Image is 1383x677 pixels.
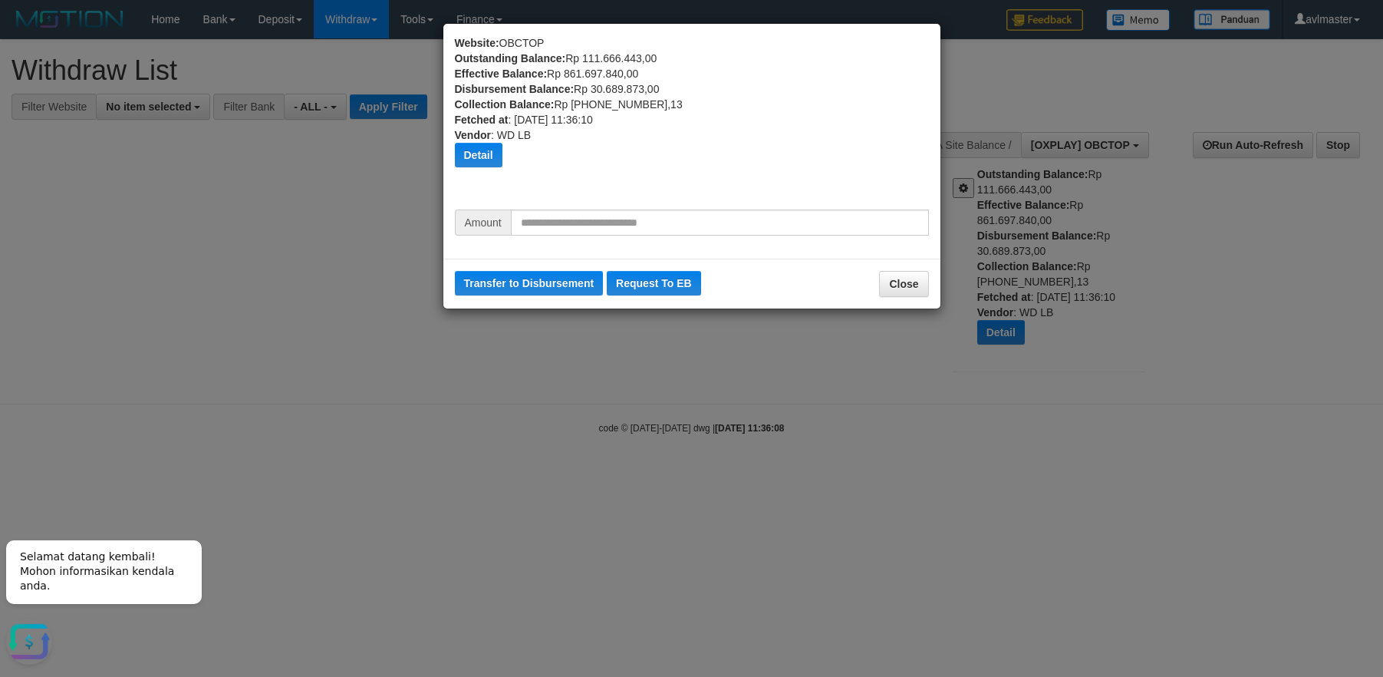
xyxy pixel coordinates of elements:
button: Transfer to Disbursement [455,271,604,296]
button: Detail [455,143,502,167]
b: Effective Balance: [455,68,548,80]
span: Amount [455,210,511,236]
button: Open LiveChat chat widget [6,92,52,138]
b: Fetched at [455,114,509,126]
b: Collection Balance: [455,98,555,111]
span: Selamat datang kembali! Mohon informasikan kendala anda. [20,24,174,65]
b: Disbursement Balance: [455,83,575,95]
div: OBCTOP Rp 111.666.443,00 Rp 861.697.840,00 Rp 30.689.873,00 Rp [PHONE_NUMBER],13 : [DATE] 11:36:1... [455,35,929,210]
b: Outstanding Balance: [455,52,566,64]
b: Vendor [455,129,491,141]
button: Close [879,271,928,297]
b: Website: [455,37,499,49]
button: Request To EB [607,271,701,296]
